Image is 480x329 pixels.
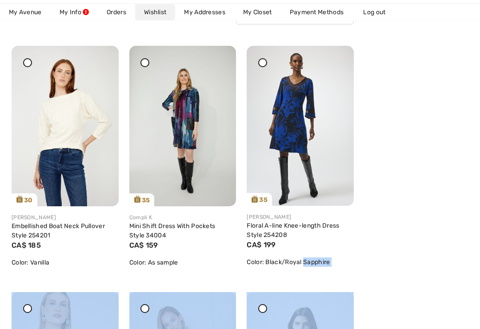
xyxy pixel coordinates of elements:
[129,46,236,207] a: 35
[12,214,119,222] div: [PERSON_NAME]
[281,4,353,20] a: Payment Methods
[247,222,339,239] a: Floral A-line Knee-length Dress Style 254208
[129,223,216,240] a: Mini Shift Dress With Pockets Style 34004
[247,213,354,221] div: [PERSON_NAME]
[9,8,42,17] span: My Avenue
[12,46,119,207] img: frank-lyman-tops-vanilla_254201_1_945d_search.jpg
[354,4,403,20] a: Log out
[247,241,276,249] span: CA$ 199
[12,46,119,207] a: 30
[247,258,354,267] div: Color: Black/Royal Sapphire
[247,46,354,206] img: joseph-ribkoff-dresses-jumpsuits-black-royal-sapphire_254208_3_5b98_search.jpg
[12,223,105,240] a: Embellished Boat Neck Pullover Style 254201
[98,4,135,20] a: Orders
[175,4,234,20] a: My Addresses
[12,241,41,250] span: CA$ 185
[129,241,158,250] span: CA$ 159
[129,46,236,207] img: compli-k-dresses-jumpsuits-as-sample_732934004_1_a09f_search.jpg
[129,214,236,222] div: Compli K
[129,258,236,268] div: Color: As sample
[247,46,354,206] a: 35
[12,258,119,268] div: Color: Vanilla
[234,4,281,20] a: My Closet
[135,4,175,20] a: Wishlist
[51,4,98,20] a: My Info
